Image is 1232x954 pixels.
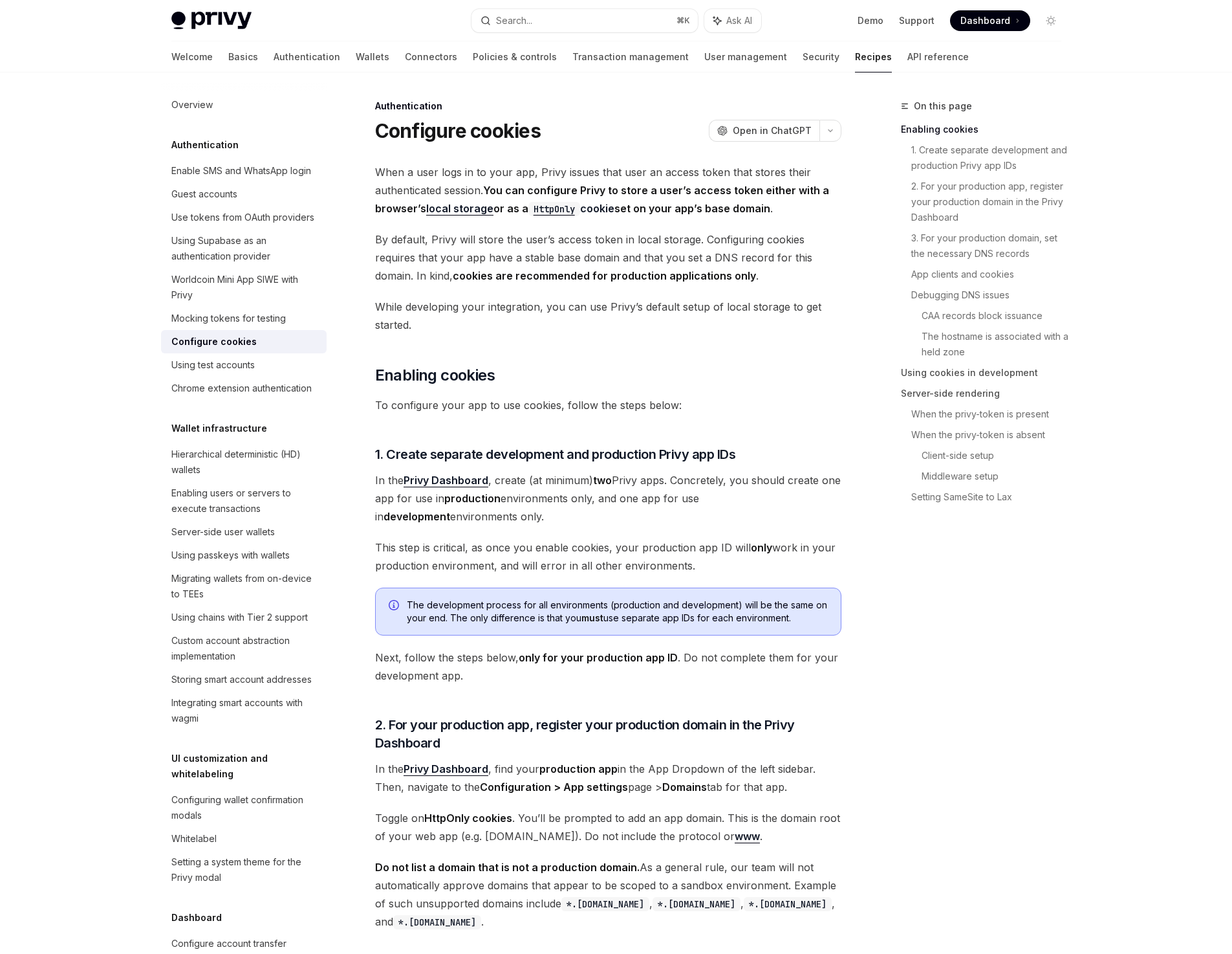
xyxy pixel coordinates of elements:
[161,307,327,330] a: Mocking tokens for testing
[171,97,213,113] div: Overview
[735,830,760,843] a: www
[356,41,389,72] a: Wallets
[911,487,1072,507] a: Setting SameSite to Lax
[404,762,488,776] a: Privy Dashboard
[709,120,819,142] button: Open in ChatGPT
[171,610,308,625] div: Using chains with Tier 2 support
[375,119,541,142] h1: Configure cookies
[171,210,314,225] div: Use tokens from OAuth providers
[171,272,319,303] div: Worldcoin Mini App SIWE with Privy
[161,567,327,606] a: Migrating wallets from on-device to TEEs
[171,695,319,726] div: Integrating smart accounts with wagmi
[171,524,275,540] div: Server-side user wallets
[375,445,736,463] span: 1. Create separate development and production Privy app IDs
[171,357,255,373] div: Using test accounts
[901,119,1072,140] a: Enabling cookies
[426,202,493,216] a: local storage
[581,612,603,623] strong: must
[171,633,319,664] div: Custom account abstraction implementation
[751,541,772,554] strong: only
[375,396,841,414] span: To configure your app to use cookies, follow the steps below:
[911,425,1072,445] a: When the privy-token is absent
[171,137,239,153] h5: Authentication
[171,381,312,396] div: Chrome extension authentication
[375,184,829,216] strong: You can configure Privy to store a user’s access token either with a browser’s or as a set on you...
[171,163,311,179] div: Enable SMS and WhatsApp login
[404,474,488,487] a: Privy Dashboard
[539,762,618,775] strong: production app
[704,9,761,32] button: Ask AI
[375,649,841,685] span: Next, follow the steps below, . Do not complete them for your development app.
[653,897,740,911] code: *.[DOMAIN_NAME]
[911,264,1072,285] a: App clients and cookies
[662,781,707,793] strong: Domains
[480,781,628,793] strong: Configuration > App settings
[274,41,340,72] a: Authentication
[171,334,257,349] div: Configure cookies
[161,520,327,544] a: Server-side user wallets
[911,140,1072,176] a: 1. Create separate development and production Privy app IDs
[161,668,327,691] a: Storing smart account addresses
[726,14,752,27] span: Ask AI
[404,474,488,487] strong: Privy Dashboard
[161,206,327,229] a: Use tokens from OAuth providers
[171,485,319,516] div: Enabling users or servers to execute transactions
[704,41,787,72] a: User management
[375,861,640,874] strong: Do not list a domain that is not a production domain.
[911,404,1072,425] a: When the privy-token is present
[375,858,841,931] span: As a general rule, our team will not automatically approve domains that appear to be scoped to a ...
[171,910,222,926] h5: Dashboard
[453,269,756,282] strong: cookies are recommended for production applications only
[528,202,580,216] code: HttpOnly
[907,41,969,72] a: API reference
[858,14,883,27] a: Demo
[393,915,481,929] code: *.[DOMAIN_NAME]
[375,163,841,217] span: When a user logs in to your app, Privy issues that user an access token that stores their authent...
[471,9,698,32] button: Search...⌘K
[733,124,812,137] span: Open in ChatGPT
[171,792,319,823] div: Configuring wallet confirmation modals
[171,311,286,326] div: Mocking tokens for testing
[161,330,327,353] a: Configure cookies
[161,93,327,116] a: Overview
[161,229,327,268] a: Using Supabase as an authentication provider
[375,298,841,334] span: While developing your integration, you can use Privy’s default setup of local storage to get star...
[161,268,327,307] a: Worldcoin Mini App SIWE with Privy
[161,377,327,400] a: Chrome extension authentication
[519,651,678,664] strong: only for your production app ID
[922,305,1072,326] a: CAA records block issuance
[161,183,327,206] a: Guest accounts
[572,41,689,72] a: Transaction management
[528,202,614,215] a: HttpOnlycookie
[161,691,327,730] a: Integrating smart accounts with wagmi
[496,13,532,28] div: Search...
[375,230,841,285] span: By default, Privy will store the user’s access token in local storage. Configuring cookies requir...
[911,285,1072,305] a: Debugging DNS issues
[744,897,832,911] code: *.[DOMAIN_NAME]
[171,854,319,885] div: Setting a system theme for the Privy modal
[593,474,612,487] strong: two
[171,936,286,951] div: Configure account transfer
[960,14,1010,27] span: Dashboard
[161,159,327,183] a: Enable SMS and WhatsApp login
[171,672,312,687] div: Storing smart account addresses
[375,471,841,526] span: In the , create (at minimum) Privy apps. Concretely, you should create one app for use in environ...
[161,606,327,629] a: Using chains with Tier 2 support
[901,362,1072,383] a: Using cookies in development
[375,365,495,386] span: Enabling cookies
[171,548,290,563] div: Using passkeys with wallets
[171,751,327,782] h5: UI customization and whitelabeling
[803,41,839,72] a: Security
[911,228,1072,264] a: 3. For your production domain, set the necessary DNS records
[375,760,841,796] span: In the , find your in the App Dropdown of the left sidebar. Then, navigate to the page > tab for ...
[171,233,319,264] div: Using Supabase as an authentication provider
[899,14,935,27] a: Support
[424,812,512,825] strong: HttpOnly cookies
[161,850,327,889] a: Setting a system theme for the Privy modal
[855,41,892,72] a: Recipes
[404,762,488,775] strong: Privy Dashboard
[161,443,327,482] a: Hierarchical deterministic (HD) wallets
[161,788,327,827] a: Configuring wallet confirmation modals
[375,716,841,752] span: 2. For your production app, register your production domain in the Privy Dashboard
[676,16,690,26] span: ⌘ K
